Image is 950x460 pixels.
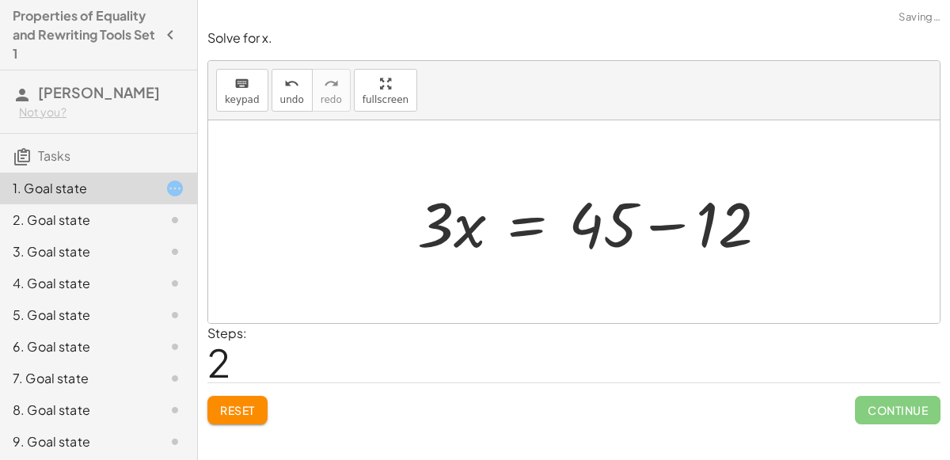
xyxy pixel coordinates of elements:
[216,69,268,112] button: keyboardkeypad
[13,274,140,293] div: 4. Goal state
[165,432,184,451] i: Task not started.
[234,74,249,93] i: keyboard
[165,306,184,325] i: Task not started.
[13,401,140,420] div: 8. Goal state
[899,10,940,25] span: Saving…
[207,325,247,341] label: Steps:
[207,396,268,424] button: Reset
[13,242,140,261] div: 3. Goal state
[354,69,417,112] button: fullscreen
[38,83,160,101] span: [PERSON_NAME]
[272,69,313,112] button: undoundo
[207,29,940,48] p: Solve for x.
[324,74,339,93] i: redo
[207,338,230,386] span: 2
[165,242,184,261] i: Task not started.
[13,432,140,451] div: 9. Goal state
[13,369,140,388] div: 7. Goal state
[165,274,184,293] i: Task not started.
[38,147,70,164] span: Tasks
[13,337,140,356] div: 6. Goal state
[13,6,156,63] h4: Properties of Equality and Rewriting Tools Set 1
[165,369,184,388] i: Task not started.
[280,94,304,105] span: undo
[13,306,140,325] div: 5. Goal state
[165,179,184,198] i: Task started.
[165,401,184,420] i: Task not started.
[284,74,299,93] i: undo
[19,105,184,120] div: Not you?
[13,211,140,230] div: 2. Goal state
[165,211,184,230] i: Task not started.
[13,179,140,198] div: 1. Goal state
[363,94,408,105] span: fullscreen
[321,94,342,105] span: redo
[312,69,351,112] button: redoredo
[225,94,260,105] span: keypad
[220,403,255,417] span: Reset
[165,337,184,356] i: Task not started.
